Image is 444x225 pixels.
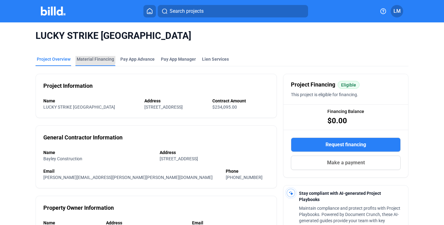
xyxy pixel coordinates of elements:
span: [STREET_ADDRESS] [160,156,198,161]
div: Email [43,168,220,174]
div: Name [43,98,138,104]
span: [PHONE_NUMBER] [226,175,263,180]
button: Search projects [158,5,308,17]
button: Make a payment [291,156,401,170]
button: Request financing [291,138,401,152]
span: LUCKY STRIKE [GEOGRAPHIC_DATA] [43,105,115,110]
span: $234,095.00 [212,105,237,110]
span: [STREET_ADDRESS] [144,105,183,110]
div: Property Owner Information [43,204,114,212]
div: Address [144,98,206,104]
span: $0.00 [327,116,347,126]
span: Stay compliant with AI-generated Project Playbooks [299,191,381,202]
span: [PERSON_NAME][EMAIL_ADDRESS][PERSON_NAME][PERSON_NAME][DOMAIN_NAME] [43,175,213,180]
span: Make a payment [327,159,365,166]
button: LM [391,5,403,17]
div: Pay App Advance [120,56,155,62]
span: Request financing [326,141,366,148]
div: Contract Amount [212,98,269,104]
div: Phone [226,168,269,174]
div: Material Financing [77,56,114,62]
div: Project Overview [37,56,70,62]
div: General Contractor Information [43,133,123,142]
span: LUCKY STRIKE [GEOGRAPHIC_DATA] [36,30,408,42]
div: Address [160,149,269,156]
span: This project is eligible for financing. [291,92,358,97]
div: Name [43,149,153,156]
span: Search projects [170,7,204,15]
div: Project Information [43,82,93,90]
span: Financing Balance [327,108,364,115]
div: Lien Services [202,56,229,62]
span: Pay App Manager [161,56,196,62]
mat-chip: Eligible [338,81,360,89]
span: LM [393,7,401,15]
img: Billd Company Logo [41,7,65,16]
span: Project Financing [291,80,335,89]
span: Bayley Construction [43,156,82,161]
